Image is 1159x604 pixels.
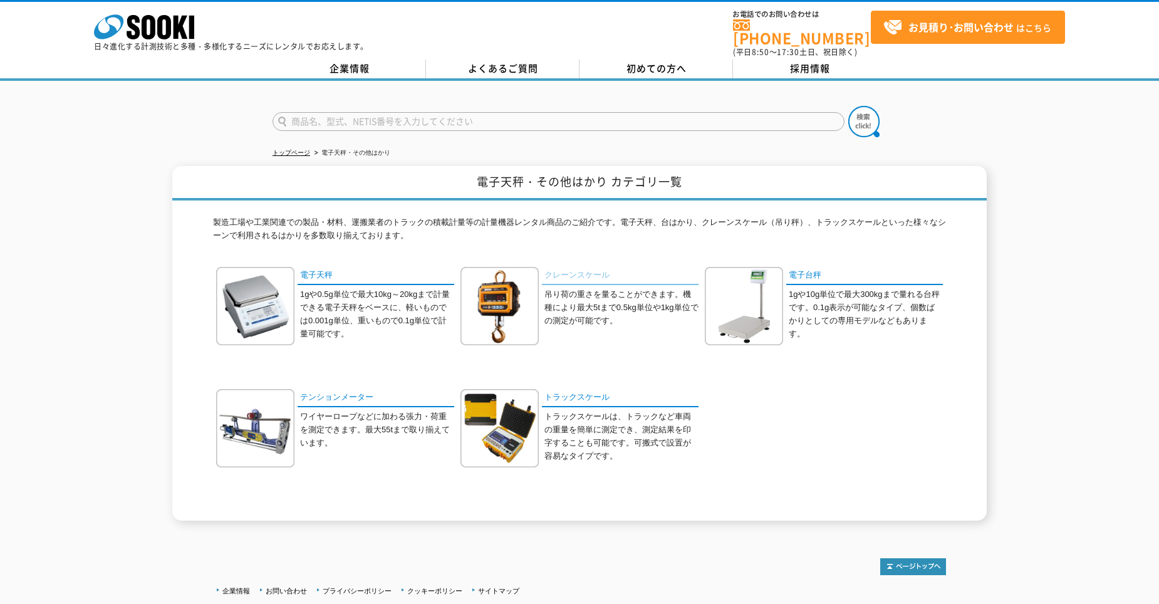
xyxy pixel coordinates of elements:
input: 商品名、型式、NETIS番号を入力してください [273,112,845,131]
p: トラックスケールは、トラックなど車両の重量を簡単に測定でき、測定結果を印字することも可能です。可搬式で設置が容易なタイプです。 [544,410,699,462]
img: クレーンスケール [460,267,539,345]
a: クッキーポリシー [407,587,462,595]
img: トラックスケール [460,389,539,467]
a: 電子天秤 [298,267,454,285]
a: トップページ [273,149,310,156]
a: 電子台秤 [786,267,943,285]
li: 電子天秤・その他はかり [312,147,390,160]
img: btn_search.png [848,106,880,137]
h1: 電子天秤・その他はかり カテゴリ一覧 [172,166,987,200]
p: 吊り荷の重さを量ることができます。機種により最大5tまで0.5kg単位や1kg単位での測定が可能です。 [544,288,699,327]
span: 17:30 [777,46,799,58]
a: プライバシーポリシー [323,587,392,595]
span: 初めての方へ [626,61,687,75]
img: テンションメーター [216,389,294,467]
a: 採用情報 [733,60,886,78]
a: テンションメーター [298,389,454,407]
span: 8:50 [752,46,769,58]
p: 日々進化する計測技術と多種・多様化するニーズにレンタルでお応えします。 [94,43,368,50]
span: (平日 ～ 土日、祝日除く) [733,46,857,58]
p: 製造工場や工業関連での製品・材料、運搬業者のトラックの積載計量等の計量機器レンタル商品のご紹介です。電子天秤、台はかり、クレーンスケール（吊り秤）、トラックスケールといった様々なシーンで利用され... [213,216,946,249]
a: お見積り･お問い合わせはこちら [871,11,1065,44]
a: クレーンスケール [542,267,699,285]
p: 1gや0.5g単位で最大10kg～20kgまで計量できる電子天秤をベースに、軽いものでは0.001g単位、重いもので0.1g単位で計量可能です。 [300,288,454,340]
a: 初めての方へ [579,60,733,78]
a: よくあるご質問 [426,60,579,78]
a: お問い合わせ [266,587,307,595]
p: 1gや10g単位で最大300kgまで量れる台秤です。0.1g表示が可能なタイプ、個数ばかりとしての専用モデルなどもあります。 [789,288,943,340]
a: トラックスケール [542,389,699,407]
span: はこちら [883,18,1051,37]
a: [PHONE_NUMBER] [733,19,871,45]
a: 企業情報 [222,587,250,595]
img: トップページへ [880,558,946,575]
a: 企業情報 [273,60,426,78]
img: 電子台秤 [705,267,783,345]
a: サイトマップ [478,587,519,595]
strong: お見積り･お問い合わせ [908,19,1014,34]
p: ワイヤーロープなどに加わる張力・荷重を測定できます。最大55tまで取り揃えています。 [300,410,454,449]
span: お電話でのお問い合わせは [733,11,871,18]
img: 電子天秤 [216,267,294,345]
